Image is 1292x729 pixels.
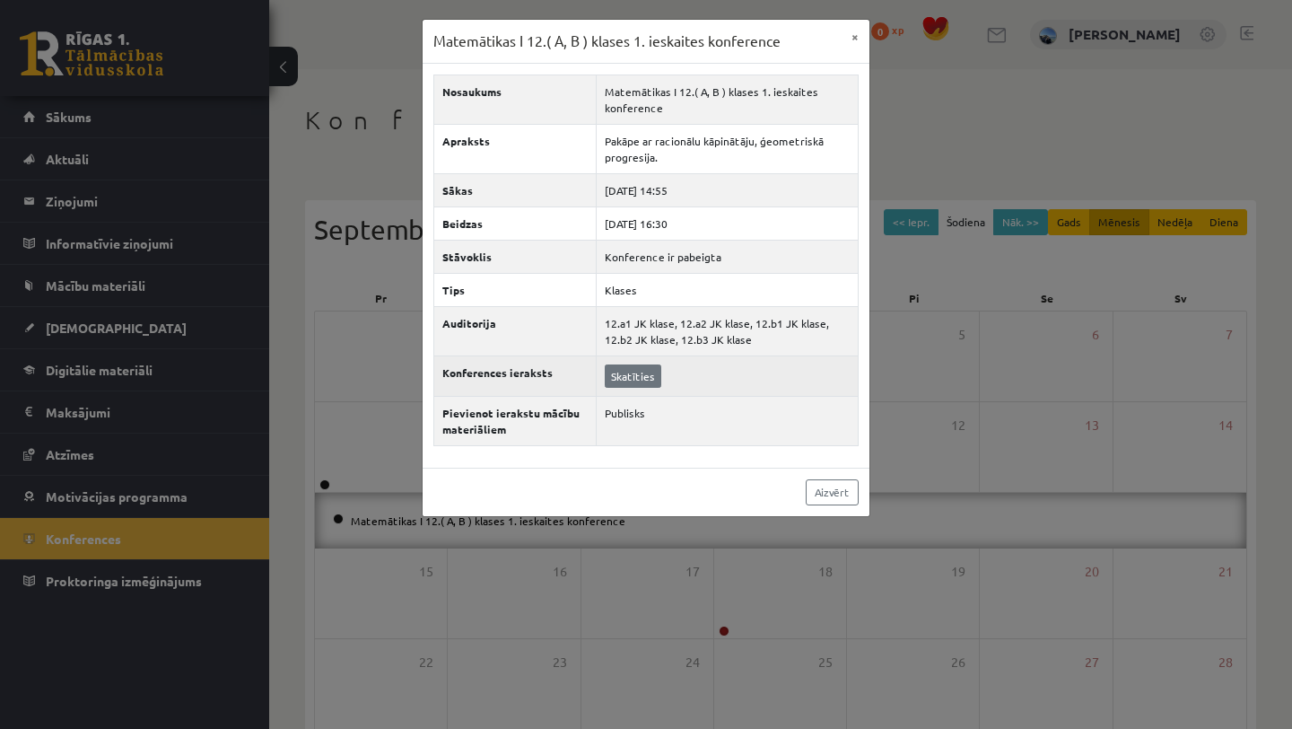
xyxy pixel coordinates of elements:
[434,173,597,206] th: Sākas
[596,124,858,173] td: Pakāpe ar racionālu kāpinātāju, ģeometriskā progresija.
[596,173,858,206] td: [DATE] 14:55
[596,240,858,273] td: Konference ir pabeigta
[434,356,597,396] th: Konferences ieraksts
[605,364,661,388] a: Skatīties
[596,206,858,240] td: [DATE] 16:30
[596,396,858,445] td: Publisks
[434,306,597,356] th: Auditorija
[434,124,597,173] th: Apraksts
[434,240,597,273] th: Stāvoklis
[434,75,597,124] th: Nosaukums
[596,75,858,124] td: Matemātikas I 12.( A, B ) klases 1. ieskaites konference
[433,31,781,52] h3: Matemātikas I 12.( A, B ) klases 1. ieskaites konference
[434,396,597,445] th: Pievienot ierakstu mācību materiāliem
[434,273,597,306] th: Tips
[806,479,859,505] a: Aizvērt
[841,20,869,54] button: ×
[596,273,858,306] td: Klases
[434,206,597,240] th: Beidzas
[596,306,858,356] td: 12.a1 JK klase, 12.a2 JK klase, 12.b1 JK klase, 12.b2 JK klase, 12.b3 JK klase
